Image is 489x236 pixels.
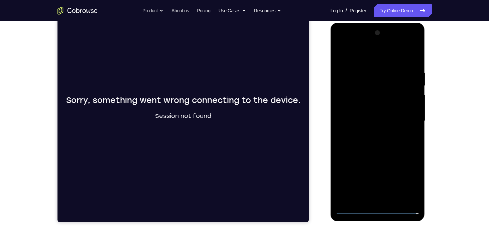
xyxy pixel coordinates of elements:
button: Product [142,4,163,17]
a: About us [171,4,189,17]
a: Log In [331,4,343,17]
button: Use Cases [219,4,246,17]
a: Register [350,4,366,17]
button: Resources [254,4,281,17]
a: Go to the home page [57,7,98,15]
a: Pricing [197,4,210,17]
span: / [346,7,347,15]
a: Try Online Demo [374,4,432,17]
